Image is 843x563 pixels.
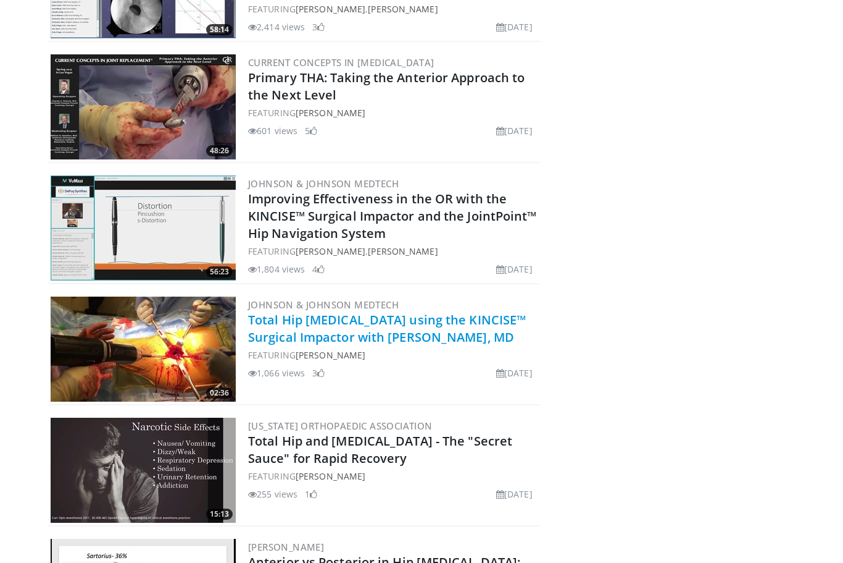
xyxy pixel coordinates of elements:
li: 5 [305,124,317,137]
a: Johnson & Johnson MedTech [248,177,399,190]
a: [PERSON_NAME] [368,245,438,257]
a: 48:26 [51,54,236,159]
a: Johnson & Johnson MedTech [248,298,399,311]
img: 2b9aae90-c8db-433d-8658-9224a92dc240.300x170_q85_crop-smart_upscale.jpg [51,297,236,402]
li: 2,414 views [248,20,305,33]
li: 1,066 views [248,366,305,379]
a: [PERSON_NAME] [296,107,365,119]
li: 3 [312,366,325,379]
img: 084ff4cc-f12e-4a53-93c4-0668d7d3a2df.300x170_q85_crop-smart_upscale.jpg [51,54,236,159]
div: FEATURING , [248,2,538,15]
a: 15:13 [51,418,236,523]
span: 58:14 [206,24,233,35]
a: [US_STATE] Orthopaedic Association [248,420,433,432]
span: 56:23 [206,266,233,277]
div: FEATURING [248,106,538,119]
li: 1,804 views [248,263,305,276]
li: 1 [305,488,317,501]
a: Total Hip [MEDICAL_DATA] using the KINCISE™ Surgical Impactor with [PERSON_NAME], MD [248,311,526,345]
a: [PERSON_NAME] [296,245,365,257]
a: [PERSON_NAME] [296,349,365,361]
li: [DATE] [496,263,533,276]
a: 02:36 [51,297,236,402]
img: 710fb136-b6aa-4fac-a1d4-2070d7cc036a.300x170_q85_crop-smart_upscale.jpg [51,176,236,281]
a: [PERSON_NAME] [296,470,365,482]
li: [DATE] [496,124,533,137]
a: [PERSON_NAME] [368,3,438,15]
li: 4 [312,263,325,276]
img: 5c5d1365-4d4b-4063-9678-779168f347ea.300x170_q85_crop-smart_upscale.jpg [51,418,236,523]
li: [DATE] [496,366,533,379]
li: 3 [312,20,325,33]
span: 02:36 [206,387,233,399]
span: 48:26 [206,145,233,156]
a: Current Concepts in [MEDICAL_DATA] [248,56,434,69]
li: [DATE] [496,488,533,501]
li: [DATE] [496,20,533,33]
span: 15:13 [206,509,233,520]
a: Primary THA: Taking the Anterior Approach to the Next Level [248,69,525,103]
div: FEATURING , [248,245,538,258]
a: 56:23 [51,176,236,281]
div: FEATURING [248,349,538,362]
div: FEATURING [248,470,538,483]
a: [PERSON_NAME] [296,3,365,15]
li: 255 views [248,488,297,501]
a: Total Hip and [MEDICAL_DATA] - The "Secret Sauce" for Rapid Recovery [248,433,512,467]
a: [PERSON_NAME] [248,541,324,553]
a: Improving Effectiveness in the OR with the KINCISE™ Surgical Impactor and the JointPoint™ Hip Nav... [248,190,537,242]
li: 601 views [248,124,297,137]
